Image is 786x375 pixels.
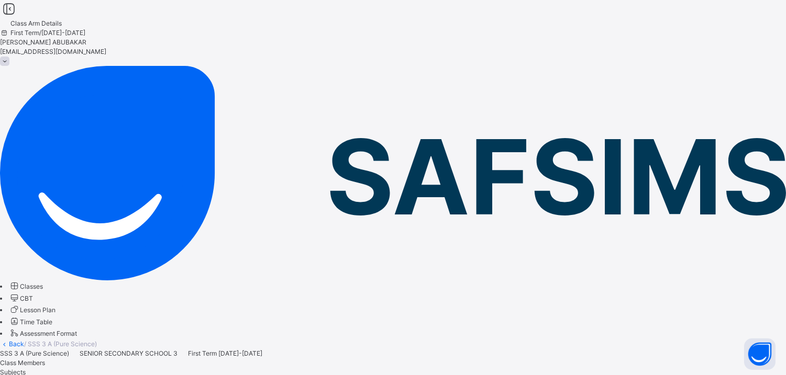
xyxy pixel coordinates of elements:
[9,318,52,326] a: Time Table
[9,294,33,302] a: CBT
[20,306,56,314] span: Lesson Plan
[20,282,43,290] span: Classes
[80,349,178,357] span: SENIOR SECONDARY SCHOOL 3
[744,338,776,370] button: Open asap
[9,340,24,348] a: Back
[20,294,33,302] span: CBT
[188,349,262,357] span: First Term [DATE]-[DATE]
[20,318,52,326] span: Time Table
[20,329,77,337] span: Assessment Format
[24,340,97,348] span: / SSS 3 A (Pure Science)
[9,329,77,337] a: Assessment Format
[10,19,62,27] span: Class Arm Details
[9,282,43,290] a: Classes
[9,306,56,314] a: Lesson Plan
